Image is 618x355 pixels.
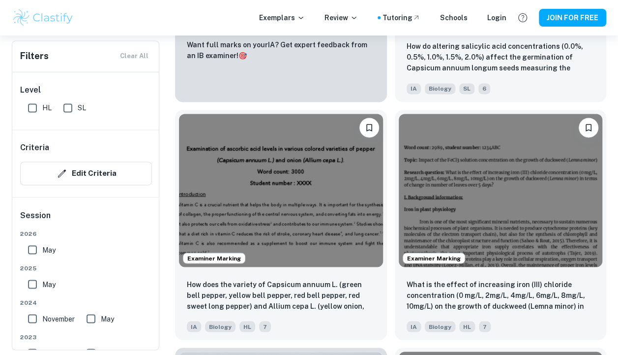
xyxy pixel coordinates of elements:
span: SL [78,102,86,113]
a: Login [487,12,506,23]
p: Want full marks on your IA ? Get expert feedback from an IB examiner! [187,39,375,61]
a: Examiner MarkingPlease log in to bookmark exemplarsHow does the variety of Capsicum annuum L. (gr... [175,110,387,340]
span: Biology [425,83,455,94]
button: Please log in to bookmark exemplars [359,118,379,137]
span: 6 [478,83,490,94]
h6: Criteria [20,142,49,154]
span: Examiner Marking [403,254,465,262]
span: November [42,313,75,324]
span: May [101,313,114,324]
p: How does the variety of Capsicum annuum L. (green bell pepper, yellow bell pepper, red bell peppe... [187,279,375,312]
a: Examiner MarkingPlease log in to bookmark exemplarsWhat is the effect of increasing iron (III) ch... [395,110,607,340]
span: Examiner Marking [183,254,245,262]
button: Please log in to bookmark exemplars [579,118,598,137]
span: 7 [259,321,271,332]
span: IA [407,321,421,332]
p: Exemplars [259,12,305,23]
span: HL [42,102,52,113]
button: JOIN FOR FREE [539,9,606,27]
span: IA [407,83,421,94]
span: HL [239,321,255,332]
span: Biology [425,321,455,332]
span: IA [187,321,201,332]
span: 2025 [20,263,152,272]
p: How do altering salicylic acid concentrations (0.0%, 0.5%, 1.0%, 1.5%, 2.0%) affect the germinati... [407,41,595,74]
span: 2024 [20,298,152,307]
img: Biology IA example thumbnail: How does the variety of Capsicum annuum [179,114,383,267]
button: Edit Criteria [20,161,152,185]
h6: Filters [20,49,49,63]
h6: Level [20,84,152,96]
span: 7 [479,321,491,332]
p: What is the effect of increasing iron (III) chloride concentration (0 mg/L, 2mg/L, 4mg/L, 6mg/L, ... [407,279,595,312]
span: Biology [205,321,235,332]
span: May [42,279,56,290]
span: 🎯 [238,52,247,60]
span: May [42,244,56,255]
img: Biology IA example thumbnail: What is the effect of increasing iron (I [399,114,603,267]
p: Review [324,12,358,23]
span: 2026 [20,229,152,238]
button: Help and Feedback [514,9,531,26]
h6: Session [20,209,152,229]
span: SL [459,83,474,94]
img: Clastify logo [12,8,74,28]
a: Schools [440,12,468,23]
span: 2023 [20,332,152,341]
span: HL [459,321,475,332]
a: Tutoring [383,12,420,23]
